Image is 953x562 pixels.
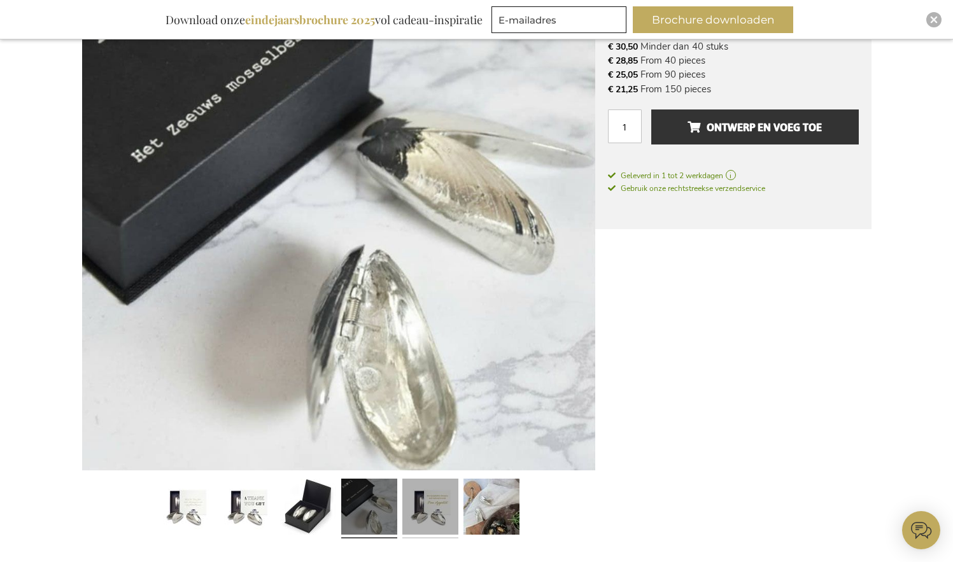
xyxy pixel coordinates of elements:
li: From 150 pieces [608,82,859,96]
span: Ontwerp en voeg toe [688,117,822,137]
li: From 90 pieces [608,67,859,81]
div: Close [926,12,942,27]
a: Personalised Zeeland Mussel Cutlery [402,474,458,544]
input: Aantal [608,109,642,143]
a: Geleverd in 1 tot 2 werkdagen [608,170,859,181]
span: € 21,25 [608,83,638,95]
form: marketing offers and promotions [491,6,630,37]
span: Gebruik onze rechtstreekse verzendservice [608,183,765,193]
button: Ontwerp en voeg toe [651,109,858,144]
input: E-mailadres [491,6,626,33]
a: Personalised Zeeland Mussel Cutlery [341,474,397,544]
span: € 28,85 [608,55,638,67]
a: Personalised Zeeland Mussel Cutlery [280,474,336,544]
iframe: belco-activator-frame [902,511,940,549]
a: Personalised Zeeland Mussel Cutlery [158,474,214,544]
a: Personalised Zeeland Mussel Cutlery [219,474,275,544]
button: Brochure downloaden [633,6,793,33]
img: Close [930,16,938,24]
span: € 25,05 [608,69,638,81]
span: € 30,50 [608,41,638,53]
li: Minder dan 40 stuks [608,39,859,53]
a: Gebruik onze rechtstreekse verzendservice [608,181,765,194]
div: Download onze vol cadeau-inspiratie [160,6,488,33]
a: Personalised Zeeland Mussel Cutlery [463,474,519,544]
b: eindejaarsbrochure 2025 [245,12,375,27]
li: From 40 pieces [608,53,859,67]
